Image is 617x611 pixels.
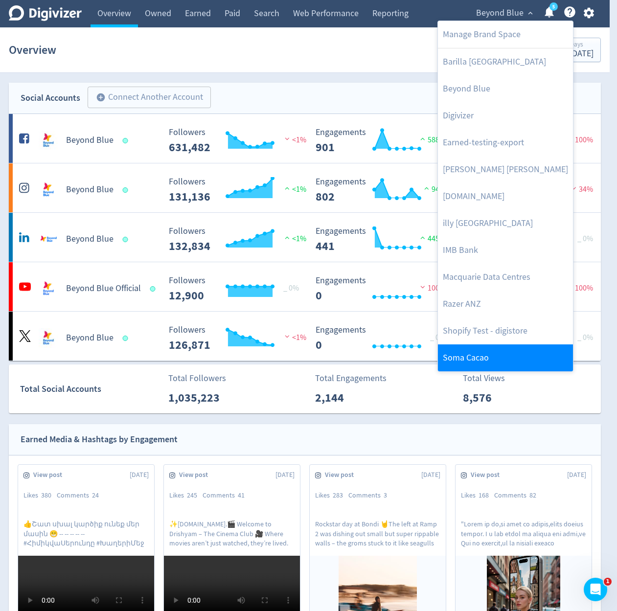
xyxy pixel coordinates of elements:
[438,102,573,129] a: Digivizer
[438,75,573,102] a: Beyond Blue
[438,264,573,291] a: Macquarie Data Centres
[438,21,573,48] a: Manage Brand Space
[438,156,573,183] a: [PERSON_NAME] [PERSON_NAME]
[438,48,573,75] a: Barilla [GEOGRAPHIC_DATA]
[438,237,573,264] a: IMB Bank
[584,578,607,601] iframe: Intercom live chat
[438,183,573,210] a: [DOMAIN_NAME]
[438,210,573,237] a: illy [GEOGRAPHIC_DATA]
[438,344,573,371] a: Soma Cacao
[604,578,612,586] span: 1
[438,129,573,156] a: Earned-testing-export
[438,317,573,344] a: Shopify Test - digistore
[438,291,573,317] a: Razer ANZ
